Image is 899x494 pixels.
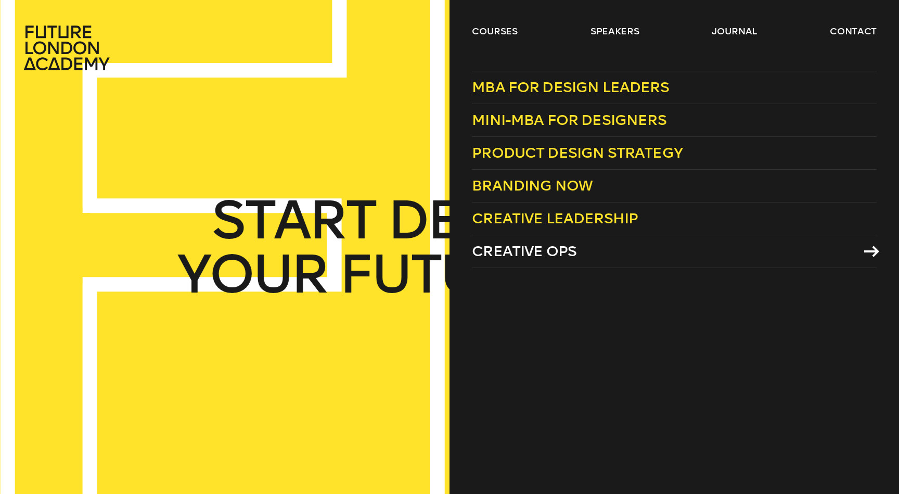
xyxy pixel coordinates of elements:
[472,235,877,268] a: Creative Ops
[472,104,877,137] a: Mini-MBA for Designers
[472,137,877,170] a: Product Design Strategy
[830,25,877,37] a: contact
[590,25,639,37] a: speakers
[472,210,638,227] span: Creative Leadership
[472,177,593,194] span: Branding Now
[472,111,666,129] span: Mini-MBA for Designers
[472,71,877,104] a: MBA for Design Leaders
[472,243,576,260] span: Creative Ops
[472,170,877,202] a: Branding Now
[472,144,683,161] span: Product Design Strategy
[472,79,669,96] span: MBA for Design Leaders
[472,25,518,37] a: courses
[712,25,757,37] a: journal
[472,202,877,235] a: Creative Leadership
